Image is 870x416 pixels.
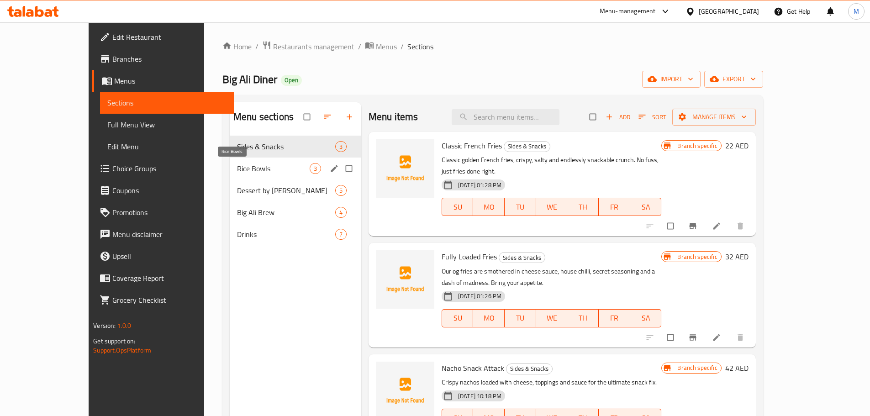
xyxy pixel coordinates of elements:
[237,207,335,218] span: Big Ali Brew
[442,250,497,263] span: Fully Loaded Fries
[638,112,666,122] span: Sort
[446,200,470,214] span: SU
[107,97,227,108] span: Sections
[237,185,335,196] span: Dessert by [PERSON_NAME]
[100,114,234,136] a: Full Menu View
[505,198,536,216] button: TU
[112,251,227,262] span: Upsell
[222,69,277,90] span: Big Ali Diner
[473,309,505,327] button: MO
[536,198,568,216] button: WE
[506,363,553,374] div: Sides & Snacks
[636,110,669,124] button: Sort
[508,311,533,325] span: TU
[237,229,335,240] span: Drinks
[730,327,752,348] button: delete
[634,200,658,214] span: SA
[107,141,227,152] span: Edit Menu
[376,250,434,309] img: Fully Loaded Fries
[335,229,347,240] div: items
[477,311,501,325] span: MO
[504,141,550,152] span: Sides & Snacks
[442,139,502,153] span: Classic French Fries
[602,311,627,325] span: FR
[602,200,627,214] span: FR
[699,6,759,16] div: [GEOGRAPHIC_DATA]
[477,200,501,214] span: MO
[630,198,662,216] button: SA
[114,75,227,86] span: Menus
[505,309,536,327] button: TU
[100,136,234,158] a: Edit Menu
[508,200,533,214] span: TU
[230,223,361,245] div: Drinks7
[606,112,630,122] span: Add
[499,252,545,263] div: Sides & Snacks
[683,327,705,348] button: Branch-specific-item
[599,198,630,216] button: FR
[442,198,474,216] button: SU
[376,139,434,198] img: Classic French Fries
[567,309,599,327] button: TH
[230,136,361,158] div: Sides & Snacks3
[674,142,721,150] span: Branch specific
[504,141,550,152] div: Sides & Snacks
[600,6,656,17] div: Menu-management
[571,311,595,325] span: TH
[442,377,661,388] p: Crispy nachos loaded with cheese, toppings and sauce for the ultimate snack fix.
[328,163,342,174] button: edit
[674,363,721,372] span: Branch specific
[317,107,339,127] span: Sort sections
[442,154,661,177] p: Classic golden French fries, crispy, salty and endlessly snackable crunch. No fuss, just fries do...
[442,361,504,375] span: Nacho Snack Attack
[712,333,723,342] a: Edit menu item
[603,110,633,124] button: Add
[599,309,630,327] button: FR
[442,266,661,289] p: Our og fries are smothered in cheese sauce, house chilli, secret seasoning and a dash of madness....
[255,41,258,52] li: /
[230,201,361,223] div: Big Ali Brew4
[230,179,361,201] div: Dessert by [PERSON_NAME]5
[92,289,234,311] a: Grocery Checklist
[112,229,227,240] span: Menu disclaimer
[376,41,397,52] span: Menus
[506,363,552,374] span: Sides & Snacks
[725,250,749,263] h6: 32 AED
[854,6,859,16] span: M
[93,344,151,356] a: Support.OpsPlatform
[222,41,252,52] a: Home
[567,198,599,216] button: TH
[281,75,302,86] div: Open
[454,392,505,400] span: [DATE] 10:18 PM
[584,108,603,126] span: Select section
[662,329,681,346] span: Select to update
[401,41,404,52] li: /
[712,221,723,231] a: Edit menu item
[365,41,397,53] a: Menus
[499,253,545,263] span: Sides & Snacks
[369,110,418,124] h2: Menu items
[92,245,234,267] a: Upsell
[630,309,662,327] button: SA
[222,41,763,53] nav: breadcrumb
[92,26,234,48] a: Edit Restaurant
[100,92,234,114] a: Sections
[672,109,756,126] button: Manage items
[634,311,658,325] span: SA
[112,295,227,305] span: Grocery Checklist
[237,141,335,152] div: Sides & Snacks
[107,119,227,130] span: Full Menu View
[335,185,347,196] div: items
[112,163,227,174] span: Choice Groups
[442,309,474,327] button: SU
[454,292,505,300] span: [DATE] 01:26 PM
[233,110,294,124] h2: Menu sections
[336,142,346,151] span: 3
[540,200,564,214] span: WE
[92,223,234,245] a: Menu disclaimer
[662,217,681,235] span: Select to update
[730,216,752,236] button: delete
[273,41,354,52] span: Restaurants management
[336,208,346,217] span: 4
[603,110,633,124] span: Add item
